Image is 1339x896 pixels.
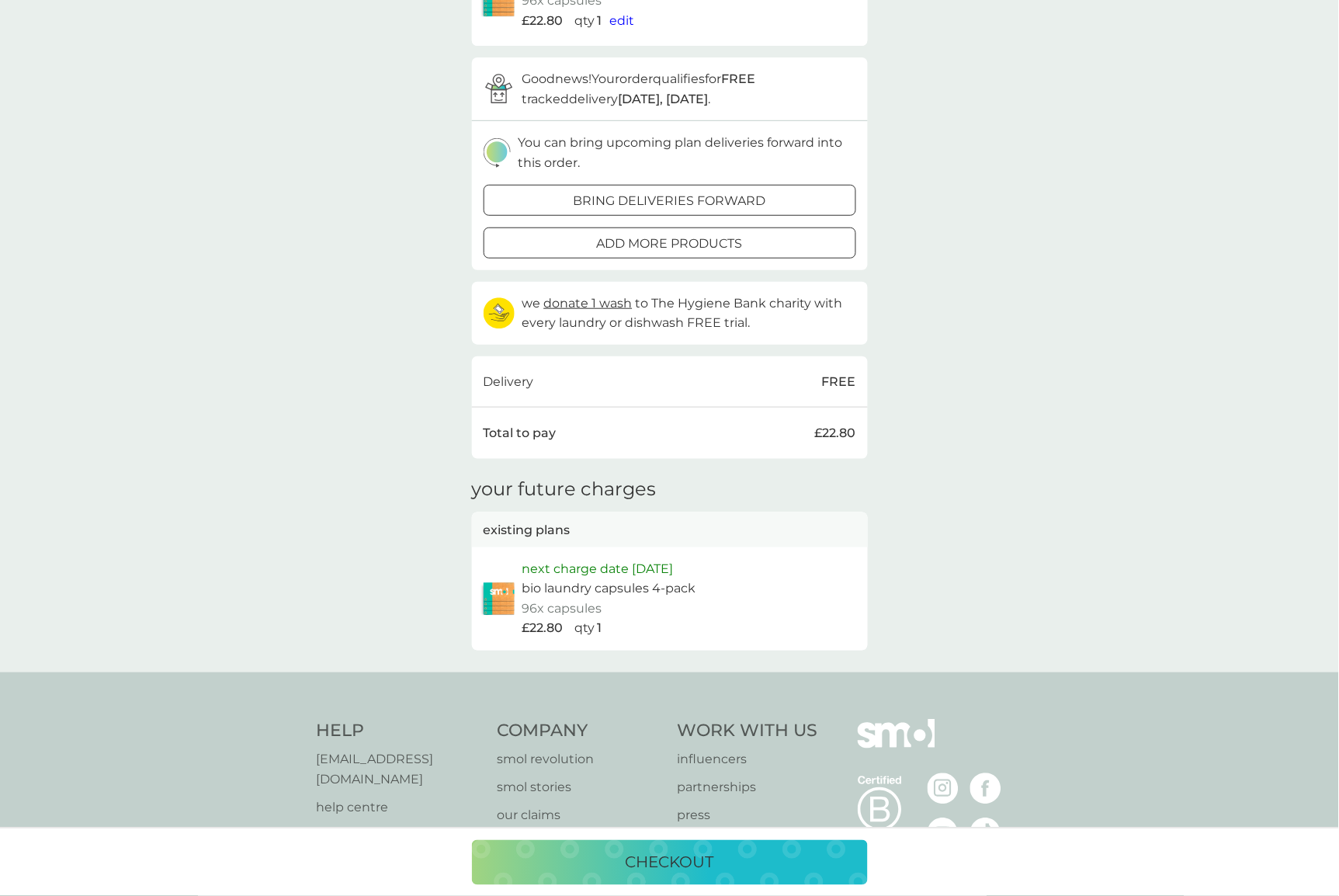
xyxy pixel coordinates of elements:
[317,798,482,818] a: help centre
[575,11,595,31] p: qty
[597,234,743,254] p: add more products
[815,423,856,443] p: £22.80
[678,719,818,743] h4: Work With Us
[970,773,1001,804] img: visit the smol Facebook page
[574,191,766,211] p: bring deliveries forward
[497,778,662,798] a: smol stories
[610,11,635,31] button: edit
[522,619,564,639] p: £22.80
[610,13,635,28] span: edit
[522,11,564,31] span: £22.80
[822,372,856,392] p: FREE
[497,750,662,770] a: smol revolution
[575,619,595,639] p: qty
[598,11,602,31] p: 1
[619,92,709,106] strong: [DATE], [DATE]
[497,719,662,743] h4: Company
[522,69,856,109] p: Good news! Your order qualifies for tracked delivery .
[678,806,818,826] a: press
[522,579,696,599] p: bio laundry capsules 4-pack
[317,825,482,846] a: safety first
[522,293,856,333] p: we to The Hygiene Bank charity with every laundry or dishwash FREE trial.
[626,850,714,875] p: checkout
[497,806,662,826] a: our claims
[858,719,935,772] img: smol
[519,133,856,172] p: You can bring upcoming plan deliveries forward into this order.
[484,185,856,216] button: bring deliveries forward
[522,599,602,620] p: 96x capsules
[484,423,557,443] p: Total to pay
[472,478,657,501] h3: your future charges
[544,296,633,311] span: donate 1 wash
[317,750,482,790] a: [EMAIL_ADDRESS][DOMAIN_NAME]
[598,619,602,639] p: 1
[484,227,856,259] button: add more products
[928,773,959,804] img: visit the smol Instagram page
[317,719,482,743] h4: Help
[522,559,674,579] p: next charge date [DATE]
[472,840,868,885] button: checkout
[484,138,511,167] img: delivery-schedule.svg
[484,372,534,392] p: Delivery
[928,818,959,849] img: visit the smol Youtube page
[678,750,818,770] a: influencers
[484,520,571,540] p: existing plans
[678,778,818,798] a: partnerships
[970,818,1001,849] img: visit the smol Tiktok page
[722,71,756,86] strong: FREE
